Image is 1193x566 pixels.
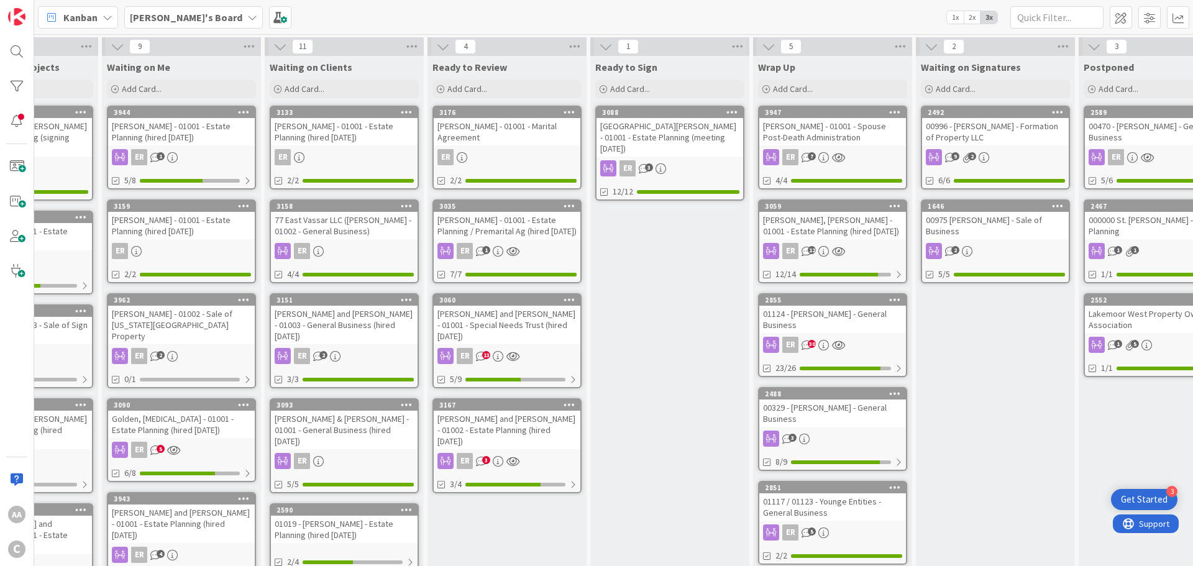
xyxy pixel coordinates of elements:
[434,453,580,469] div: ER
[434,306,580,344] div: [PERSON_NAME] and [PERSON_NAME] - 01001 - Special Needs Trust (hired [DATE])
[447,83,487,94] span: Add Card...
[287,174,299,187] span: 2/2
[482,456,490,464] span: 3
[285,83,324,94] span: Add Card...
[108,118,255,145] div: [PERSON_NAME] - 01001 - Estate Planning (hired [DATE])
[432,293,582,388] a: 3060[PERSON_NAME] and [PERSON_NAME] - 01001 - Special Needs Trust (hired [DATE])ER5/9
[1114,340,1122,348] span: 1
[107,61,170,73] span: Waiting on Me
[921,199,1070,283] a: 164600975 [PERSON_NAME] - Sale of Business5/5
[108,442,255,458] div: ER
[943,39,964,54] span: 2
[277,506,418,514] div: 2590
[271,107,418,118] div: 3133
[808,152,816,160] span: 7
[808,527,816,536] span: 5
[8,506,25,523] div: AA
[434,294,580,344] div: 3060[PERSON_NAME] and [PERSON_NAME] - 01001 - Special Needs Trust (hired [DATE])
[108,107,255,145] div: 3944[PERSON_NAME] - 01001 - Estate Planning (hired [DATE])
[1166,486,1177,497] div: 3
[108,294,255,306] div: 3962
[124,268,136,281] span: 2/2
[765,202,906,211] div: 3059
[271,399,418,411] div: 3093
[129,39,150,54] span: 9
[434,149,580,165] div: ER
[759,306,906,333] div: 01124 - [PERSON_NAME] - General Business
[319,351,327,359] span: 2
[758,387,907,471] a: 248800329 - [PERSON_NAME] - General Business8/9
[922,107,1069,118] div: 2492
[114,202,255,211] div: 3159
[759,212,906,239] div: [PERSON_NAME], [PERSON_NAME] - 01001 - Estate Planning (hired [DATE])
[782,524,798,541] div: ER
[8,8,25,25] img: Visit kanbanzone.com
[759,294,906,333] div: 285501124 - [PERSON_NAME] - General Business
[157,351,165,359] span: 2
[595,61,657,73] span: Ready to Sign
[1010,6,1104,29] input: Quick Filter...
[271,201,418,212] div: 3158
[277,108,418,117] div: 3133
[758,293,907,377] a: 285501124 - [PERSON_NAME] - General BusinessER23/26
[270,398,419,493] a: 3093[PERSON_NAME] & [PERSON_NAME] - 01001 - General Business (hired [DATE])ER5/5
[292,39,313,54] span: 11
[124,467,136,480] span: 6/8
[112,243,128,259] div: ER
[108,348,255,364] div: ER
[271,212,418,239] div: 77 East Vassar LLC ([PERSON_NAME] - 01002 - General Business)
[108,493,255,504] div: 3943
[434,201,580,239] div: 3035[PERSON_NAME] - 01001 - Estate Planning / Premarital Ag (hired [DATE])
[108,399,255,411] div: 3090
[131,149,147,165] div: ER
[1108,149,1124,165] div: ER
[114,401,255,409] div: 3090
[765,483,906,492] div: 2851
[130,11,242,24] b: [PERSON_NAME]'s Board
[1084,61,1134,73] span: Postponed
[271,294,418,306] div: 3151
[1101,362,1113,375] span: 1/1
[434,399,580,449] div: 3167[PERSON_NAME] and [PERSON_NAME] - 01002 - Estate Planning (hired [DATE])
[450,268,462,281] span: 7/7
[434,294,580,306] div: 3060
[114,296,255,304] div: 3962
[936,83,976,94] span: Add Card...
[432,398,582,493] a: 3167[PERSON_NAME] and [PERSON_NAME] - 01002 - Estate Planning (hired [DATE])ER3/4
[758,481,907,565] a: 285101117 / 01123 - Younge Entities - General BusinessER2/2
[1114,246,1122,254] span: 1
[759,388,906,427] div: 248800329 - [PERSON_NAME] - General Business
[107,293,256,388] a: 3962[PERSON_NAME] - 01002 - Sale of [US_STATE][GEOGRAPHIC_DATA] PropertyER0/1
[759,337,906,353] div: ER
[270,293,419,388] a: 3151[PERSON_NAME] and [PERSON_NAME] - 01003 - General Business (hired [DATE])ER3/3
[922,118,1069,145] div: 00996 - [PERSON_NAME] - Formation of Property LLC
[759,118,906,145] div: [PERSON_NAME] - 01001 - Spouse Post-Death Administration
[432,199,582,283] a: 3035[PERSON_NAME] - 01001 - Estate Planning / Premarital Ag (hired [DATE])ER7/7
[947,11,964,24] span: 1x
[759,482,906,521] div: 285101117 / 01123 - Younge Entities - General Business
[619,160,636,176] div: ER
[782,149,798,165] div: ER
[922,107,1069,145] div: 249200996 - [PERSON_NAME] - Formation of Property LLC
[788,434,797,442] span: 3
[808,246,816,254] span: 12
[157,445,165,453] span: 5
[432,61,507,73] span: Ready to Review
[759,294,906,306] div: 2855
[271,201,418,239] div: 315877 East Vassar LLC ([PERSON_NAME] - 01002 - General Business)
[922,201,1069,212] div: 1646
[271,243,418,259] div: ER
[294,243,310,259] div: ER
[1131,246,1139,254] span: 1
[271,107,418,145] div: 3133[PERSON_NAME] - 01001 - Estate Planning (hired [DATE])
[439,108,580,117] div: 3176
[131,442,147,458] div: ER
[482,246,490,254] span: 1
[759,149,906,165] div: ER
[922,201,1069,239] div: 164600975 [PERSON_NAME] - Sale of Business
[108,149,255,165] div: ER
[928,202,1069,211] div: 1646
[921,61,1021,73] span: Waiting on Signatures
[277,296,418,304] div: 3151
[450,174,462,187] span: 2/2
